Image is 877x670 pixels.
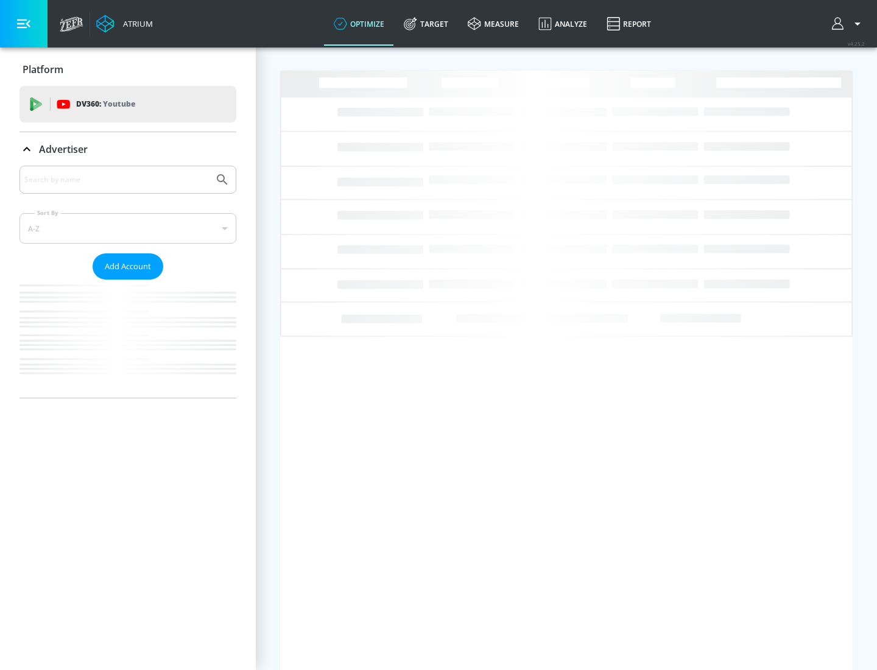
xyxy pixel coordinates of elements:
a: Analyze [529,2,597,46]
label: Sort By [35,209,61,217]
a: Target [394,2,458,46]
a: optimize [324,2,394,46]
a: Atrium [96,15,153,33]
p: DV360: [76,97,135,111]
a: measure [458,2,529,46]
div: Advertiser [19,166,236,398]
div: Advertiser [19,132,236,166]
span: Add Account [105,259,151,273]
p: Youtube [103,97,135,110]
input: Search by name [24,172,209,188]
a: Report [597,2,661,46]
p: Platform [23,63,63,76]
button: Add Account [93,253,163,280]
p: Advertiser [39,143,88,156]
div: Platform [19,52,236,86]
div: Atrium [118,18,153,29]
div: A-Z [19,213,236,244]
nav: list of Advertiser [19,280,236,398]
span: v 4.25.2 [848,40,865,47]
div: DV360: Youtube [19,86,236,122]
